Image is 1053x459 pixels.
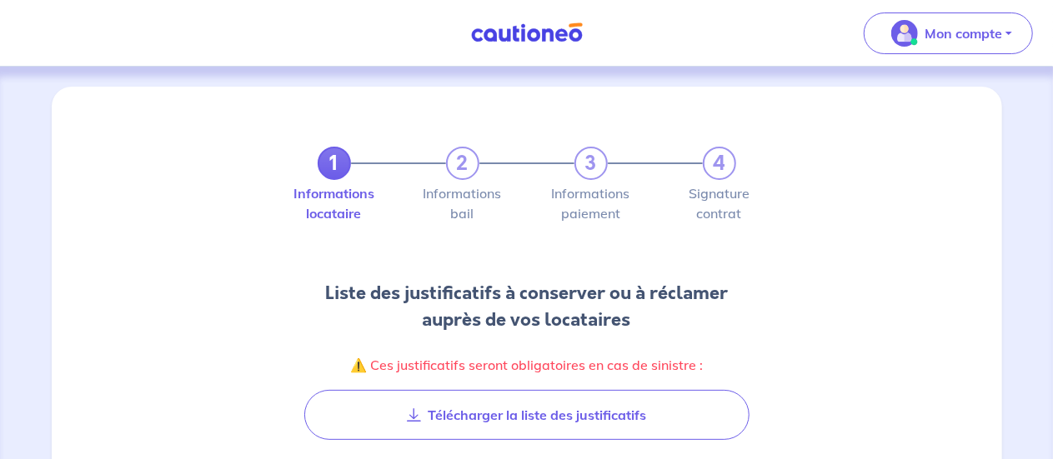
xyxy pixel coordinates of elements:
[304,353,750,377] p: ⚠️ Ces justificatifs seront obligatoires en cas de sinistre :
[446,187,479,220] label: Informations bail
[464,22,589,43] img: Cautioneo
[864,12,1033,54] button: illu_account_valid_menu.svgMon compte
[304,390,750,440] button: Télécharger la liste des justificatifs
[318,187,351,220] label: Informations locataire
[703,187,736,220] label: Signature contrat
[925,23,1002,43] p: Mon compte
[574,187,608,220] label: Informations paiement
[318,147,351,180] a: 1
[304,280,750,333] h2: Liste des justificatifs à conserver ou à réclamer auprès de vos locataires
[891,20,918,47] img: illu_account_valid_menu.svg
